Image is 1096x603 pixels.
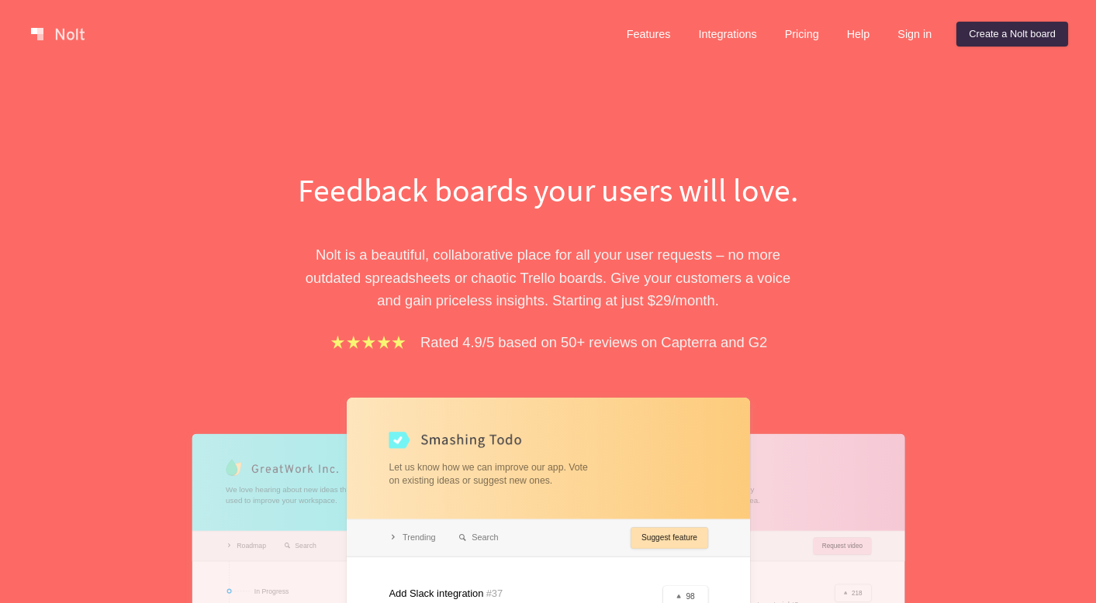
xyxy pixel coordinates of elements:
[835,22,883,47] a: Help
[420,331,767,353] p: Rated 4.9/5 based on 50+ reviews on Capterra and G2
[686,22,769,47] a: Integrations
[281,243,816,312] p: Nolt is a beautiful, collaborative place for all your user requests – no more outdated spreadshee...
[956,22,1068,47] a: Create a Nolt board
[281,167,816,212] h1: Feedback boards your users will love.
[885,22,944,47] a: Sign in
[773,22,832,47] a: Pricing
[614,22,683,47] a: Features
[329,333,408,351] img: stars.b067e34983.png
